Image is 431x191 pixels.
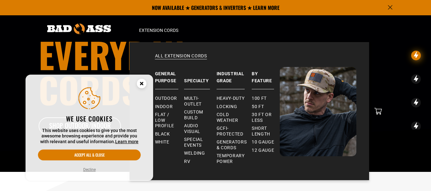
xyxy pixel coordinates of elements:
[184,151,205,156] span: Welding
[155,94,184,103] a: Outdoor
[217,96,244,101] span: Heavy-Duty
[184,67,217,89] a: Specialty
[184,108,217,122] a: Custom Build
[38,114,141,123] h2: We use cookies
[252,104,264,110] span: 50 ft
[155,111,184,130] a: Flat / Low Profile
[217,126,247,137] span: GCFI-Protected
[155,104,173,110] span: Indoor
[217,103,252,111] a: Locking
[217,94,252,103] a: Heavy-Duty
[155,112,179,129] span: Flat / Low Profile
[252,111,279,124] a: 30 ft or less
[252,94,279,103] a: 100 ft
[184,137,212,148] span: Special Events
[115,139,138,144] a: Learn more
[217,124,252,138] a: GCFI-Protected
[155,67,184,89] a: General Purpose
[26,75,153,181] aside: Cookie Consent
[217,111,252,124] a: Cold Weather
[252,112,274,123] span: 30 ft or less
[155,103,184,111] a: Indoor
[38,128,141,145] p: This website uses cookies to give you the most awesome browsing experience and provide you with r...
[184,158,217,166] a: RV
[252,96,267,101] span: 100 ft
[38,150,141,160] button: Accept all & close
[184,136,217,149] a: Special Events
[130,15,369,42] summary: Extension Cords
[252,126,274,137] span: Short Length
[155,139,169,145] span: White
[252,146,279,155] a: 12 gauge
[184,96,212,107] span: Multi-Outlet
[217,153,247,164] span: Temporary Power
[217,139,247,151] span: Generators & Cords
[47,24,111,34] img: Bad Ass Extension Cords
[184,159,190,165] span: RV
[184,123,212,134] span: Audio Visual
[252,124,279,138] a: Short Length
[184,149,217,158] a: Welding
[184,109,212,121] span: Custom Build
[252,138,279,146] a: 10 gauge
[252,148,274,153] span: 12 gauge
[217,67,252,89] a: Industrial Grade
[139,27,178,33] span: Extension Cords
[184,122,217,136] a: Audio Visual
[155,131,170,137] span: Black
[252,139,274,145] span: 10 gauge
[217,152,252,165] a: Temporary Power
[217,138,252,152] a: Generators & Cords
[217,112,247,123] span: Cold Weather
[81,166,98,173] button: Decline
[252,103,279,111] a: 50 ft
[155,138,184,146] a: White
[252,67,279,89] a: By Feature
[217,104,237,110] span: Locking
[155,96,177,101] span: Outdoor
[184,94,217,108] a: Multi-Outlet
[142,53,356,67] a: All Extension Cords
[155,130,184,138] a: Black
[280,67,356,156] img: Bad Ass Extension Cords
